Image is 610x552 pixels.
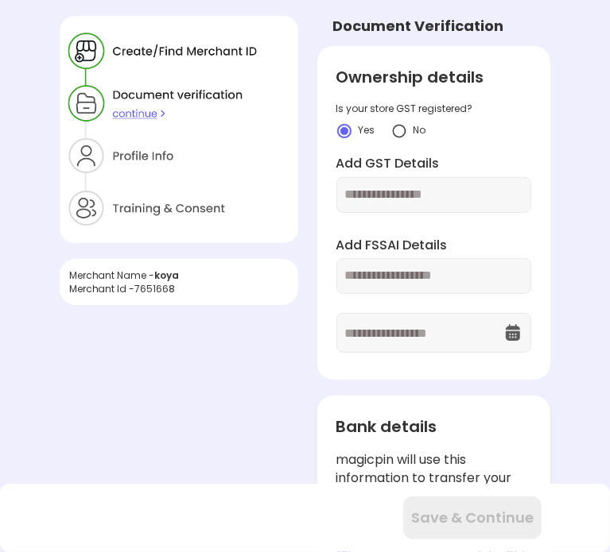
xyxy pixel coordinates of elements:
[414,123,426,137] span: No
[336,123,352,139] img: crlYN1wOekqfTXo2sKdO7mpVD4GIyZBlBCY682TI1bTNaOsxckEXOmACbAD6EYcPGHR5wXB9K-wSeRvGOQTikGGKT-kEDVP-b...
[391,123,407,139] img: yidvdI1b1At5fYgYeHdauqyvT_pgttO64BpF2mcDGQwz_NKURL8lp7m2JUJk3Onwh4FIn8UgzATYbhG5vtZZpSXeknhWnnZDd...
[336,237,532,255] label: Add FSSAI Details
[336,451,532,506] div: magicpin will use this information to transfer your payment
[503,323,523,342] img: OcXK764TI_dg1n3pJKAFuNcYfYqBKGvmbXteblFrPew4KBASBbPUoKPFDRZzLe5z5khKOkBCrBseVNl8W_Mqhk0wgJF92Dyy9...
[359,123,375,137] span: Yes
[60,16,298,243] img: xZtaNGYO7ZEa_Y6BGN0jBbY4tz3zD8CMWGtK9DYT203r_wSWJgC64uaYzQv0p6I5U3yzNyQZ90jnSGEji8ItH6xpax9JibOI_...
[336,415,532,438] div: Bank details
[333,16,504,37] div: Document Verification
[155,268,180,282] span: koya
[336,65,532,89] div: Ownership details
[336,102,532,115] div: Is your store GST registered?
[403,496,542,539] button: Save & Continue
[69,268,289,282] div: Merchant Name -
[336,155,532,173] label: Add GST Details
[69,282,289,295] div: Merchant Id - 7651668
